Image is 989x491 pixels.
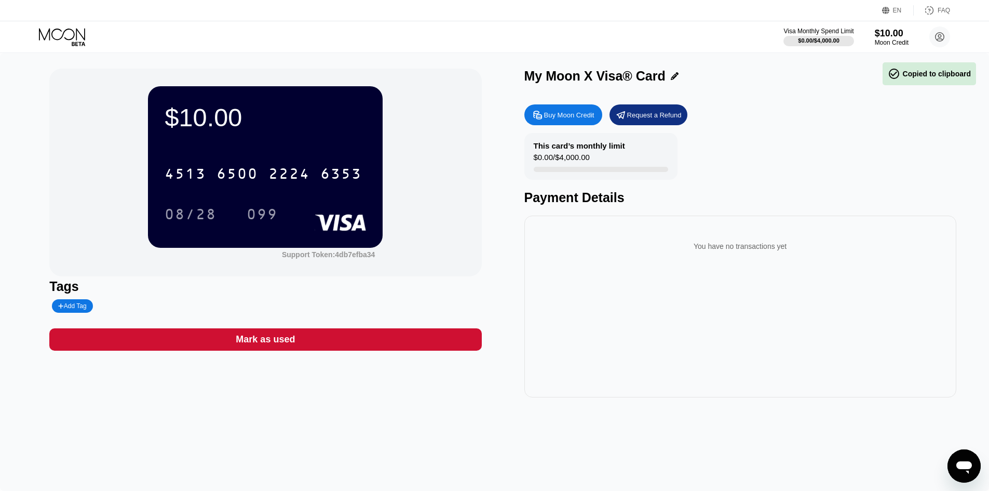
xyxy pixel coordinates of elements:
[165,103,366,132] div: $10.00
[938,7,950,14] div: FAQ
[320,167,362,183] div: 6353
[875,28,909,46] div: $10.00Moon Credit
[216,167,258,183] div: 6500
[524,104,602,125] div: Buy Moon Credit
[947,449,981,483] iframe: Nút để khởi chạy cửa sổ nhắn tin
[882,5,914,16] div: EN
[282,250,375,259] div: Support Token:4db7efba34
[914,5,950,16] div: FAQ
[627,111,682,120] div: Request a Refund
[888,68,971,80] div: Copied to clipboard
[875,39,909,46] div: Moon Credit
[783,28,853,35] div: Visa Monthly Spend Limit
[533,232,948,261] div: You have no transactions yet
[609,104,687,125] div: Request a Refund
[798,37,839,44] div: $0.00 / $4,000.00
[158,161,368,187] div: 4513650022246353
[544,111,594,120] div: Buy Moon Credit
[52,299,92,313] div: Add Tag
[282,250,375,259] div: Support Token: 4db7efba34
[49,279,481,294] div: Tags
[534,153,590,167] div: $0.00 / $4,000.00
[524,190,956,205] div: Payment Details
[58,302,86,310] div: Add Tag
[893,7,902,14] div: EN
[875,28,909,39] div: $10.00
[157,201,224,227] div: 08/28
[247,207,278,224] div: 099
[524,69,666,84] div: My Moon X Visa® Card
[165,207,216,224] div: 08/28
[165,167,206,183] div: 4513
[236,334,295,346] div: Mark as used
[268,167,310,183] div: 2224
[783,28,853,46] div: Visa Monthly Spend Limit$0.00/$4,000.00
[888,68,900,80] span: 
[534,141,625,150] div: This card’s monthly limit
[49,328,481,351] div: Mark as used
[239,201,286,227] div: 099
